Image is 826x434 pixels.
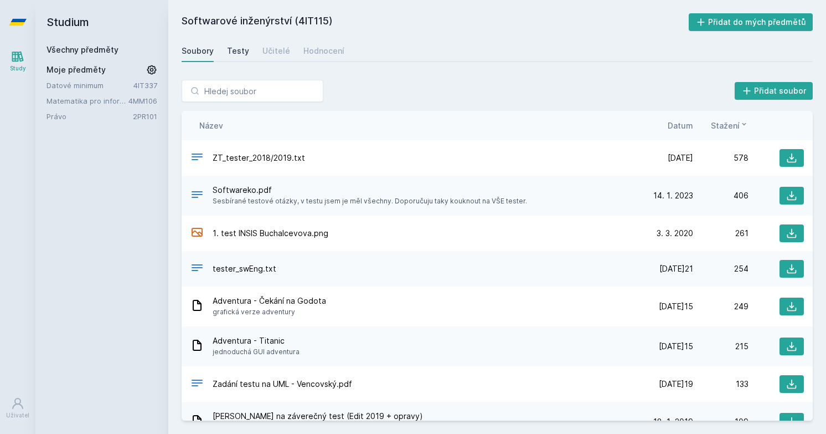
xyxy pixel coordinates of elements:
a: Učitelé [262,40,290,62]
span: 18. 1. 2019 [653,416,693,427]
span: jednoduchá GUI adventura [213,346,300,358]
a: Soubory [182,40,214,62]
div: 109 [693,416,748,427]
span: grafická verze adventury [213,307,326,318]
span: Moje předměty [47,64,106,75]
div: TXT [190,150,204,166]
span: [DATE]21 [659,263,693,274]
h2: Softwarové inženýrství (4IT115) [182,13,689,31]
div: PNG [190,226,204,242]
a: 4MM106 [128,96,157,105]
span: Stažení [711,120,740,131]
span: 3. 3. 2020 [657,228,693,239]
div: Soubory [182,45,214,57]
a: Matematika pro informatiky [47,95,128,106]
a: Testy [227,40,249,62]
a: Hodnocení [303,40,344,62]
button: Stažení [711,120,748,131]
a: 4IT337 [133,81,157,90]
div: Study [10,64,26,73]
button: Datum [668,120,693,131]
span: tester_swEng.txt [213,263,276,274]
div: 578 [693,152,748,164]
span: ZT_tester_2018/2019.txt [213,152,305,164]
span: [DATE]15 [659,341,693,352]
a: Všechny předměty [47,45,118,54]
span: 14. 1. 2023 [653,190,693,201]
span: Adventura - Čekání na Godota [213,295,326,307]
a: Právo [47,111,133,122]
span: [DATE]19 [659,379,693,390]
span: [PERSON_NAME] na záverečný test (Edit 2019 + opravy) [213,411,549,422]
div: 215 [693,341,748,352]
a: Datové minimum [47,80,133,91]
span: Softwareko.pdf [213,185,527,196]
div: 406 [693,190,748,201]
div: 261 [693,228,748,239]
button: Přidat soubor [735,82,813,100]
span: [DATE]15 [659,301,693,312]
a: Study [2,44,33,78]
div: Uživatel [6,411,29,420]
div: Hodnocení [303,45,344,57]
div: 133 [693,379,748,390]
div: PDF [190,376,204,392]
span: Sesbírané testové otázky, v testu jsem je měl všechny. Doporučuju taky kouknout na VŠE tester. [213,196,527,207]
button: Přidat do mých předmětů [689,13,813,31]
div: 254 [693,263,748,274]
span: [DATE] [668,152,693,164]
span: 1. test INSIS Buchalcevova.png [213,228,328,239]
div: Učitelé [262,45,290,57]
div: 249 [693,301,748,312]
div: PDF [190,188,204,204]
a: Uživatel [2,391,33,425]
a: 2PR101 [133,112,157,121]
input: Hledej soubor [182,80,323,102]
div: TXT [190,261,204,277]
span: Adventura - Titanic [213,335,300,346]
span: Zadání testu na UML - Vencovský.pdf [213,379,352,390]
div: Testy [227,45,249,57]
button: Název [199,120,223,131]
